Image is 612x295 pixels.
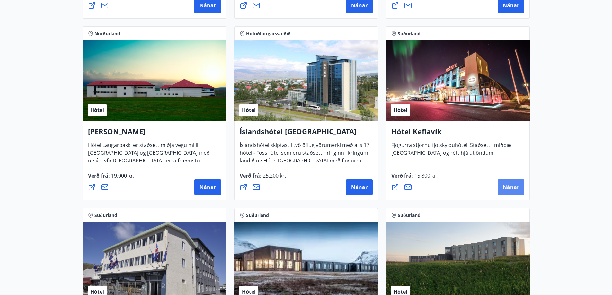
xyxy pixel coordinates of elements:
[94,212,117,219] span: Suðurland
[246,30,291,37] span: Höfuðborgarsvæðið
[394,107,407,114] span: Hótel
[351,2,368,9] span: Nánar
[346,179,373,195] button: Nánar
[88,126,221,141] h4: [PERSON_NAME]
[391,142,511,161] span: Fjögurra stjörnu fjölskylduhótel. Staðsett í miðbæ [GEOGRAPHIC_DATA] og rétt hjá útlöndum
[498,179,524,195] button: Nánar
[262,172,286,179] span: 25.200 kr.
[240,142,369,177] span: Íslandshótel skiptast í tvö öflug vörumerki með alls 17 hótel - Fosshótel sem eru staðsett hringi...
[200,184,216,191] span: Nánar
[94,30,120,37] span: Norðurland
[246,212,269,219] span: Suðurland
[398,30,421,37] span: Suðurland
[351,184,368,191] span: Nánar
[200,2,216,9] span: Nánar
[90,107,104,114] span: Hótel
[413,172,438,179] span: 15.800 kr.
[503,184,519,191] span: Nánar
[88,172,134,184] span: Verð frá :
[110,172,134,179] span: 19.000 kr.
[242,107,256,114] span: Hótel
[391,126,524,141] h4: Hótel Keflavík
[240,172,286,184] span: Verð frá :
[391,172,438,184] span: Verð frá :
[240,126,373,141] h4: Íslandshótel [GEOGRAPHIC_DATA]
[88,142,210,177] span: Hótel Laugarbakki er staðsett miðja vegu milli [GEOGRAPHIC_DATA] og [GEOGRAPHIC_DATA] með útsýni ...
[503,2,519,9] span: Nánar
[194,179,221,195] button: Nánar
[398,212,421,219] span: Suðurland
